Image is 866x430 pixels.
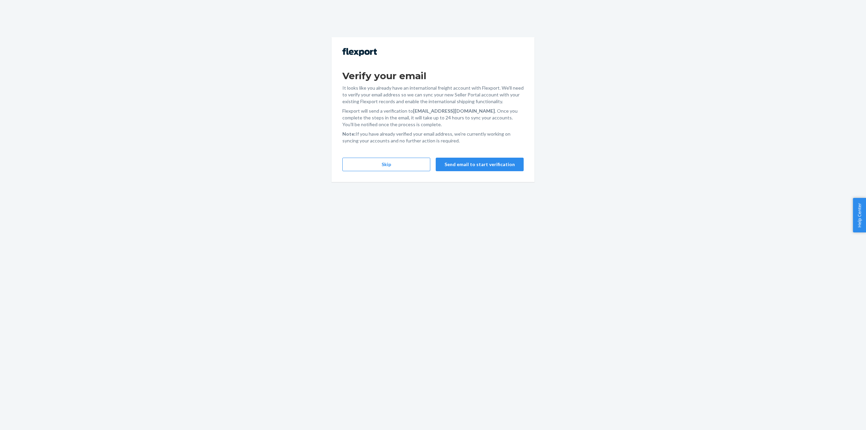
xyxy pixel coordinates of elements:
[853,198,866,232] button: Help Center
[436,158,524,171] button: Send email to start verification
[413,108,495,114] strong: [EMAIL_ADDRESS][DOMAIN_NAME]
[342,158,430,171] button: Skip
[342,108,524,128] p: Flexport will send a verification to . Once you complete the steps in the email, it will take up ...
[342,131,356,137] strong: Note:
[342,131,524,144] p: If you have already verified your email address, we're currently working on syncing your accounts...
[342,48,377,56] img: Flexport logo
[342,70,524,82] h1: Verify your email
[342,85,524,105] p: It looks like you already have an international freight account with Flexport. We'll need to veri...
